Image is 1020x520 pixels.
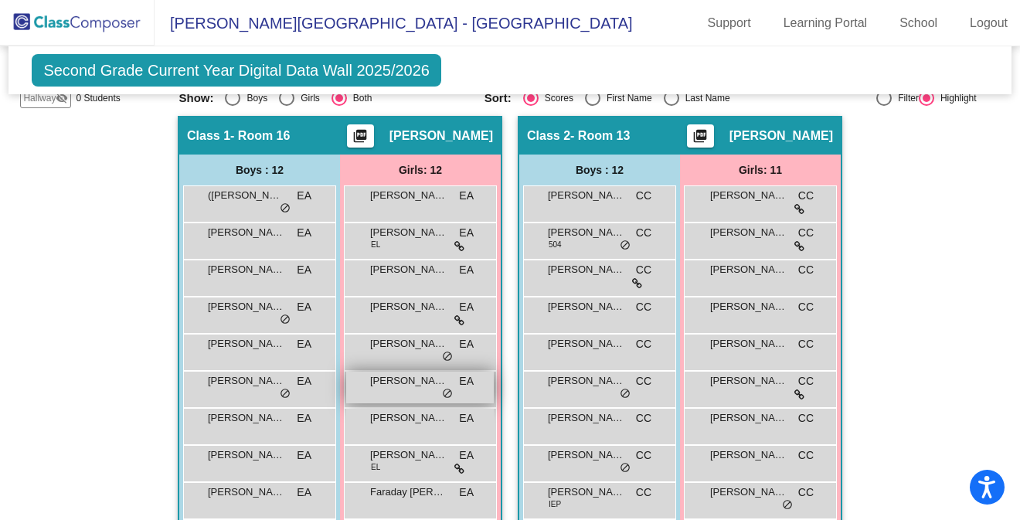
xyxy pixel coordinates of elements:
[370,225,447,240] span: [PERSON_NAME]
[527,128,570,144] span: Class 2
[76,91,120,105] span: 0 Students
[297,299,311,315] span: EA
[370,447,447,463] span: [PERSON_NAME]
[208,262,285,277] span: [PERSON_NAME]
[297,188,311,204] span: EA
[548,410,625,426] span: [PERSON_NAME]
[680,155,841,185] div: Girls: 11
[710,188,787,203] span: [PERSON_NAME]
[297,225,311,241] span: EA
[297,262,311,278] span: EA
[710,299,787,314] span: [PERSON_NAME]
[548,188,625,203] span: [PERSON_NAME]
[548,299,625,314] span: [PERSON_NAME]
[294,91,320,105] div: Girls
[548,336,625,352] span: [PERSON_NAME]
[351,128,369,150] mat-icon: picture_as_pdf
[798,410,814,427] span: CC
[297,336,311,352] span: EA
[280,314,291,326] span: do_not_disturb_alt
[710,336,787,352] span: [PERSON_NAME]
[636,299,651,315] span: CC
[208,225,285,240] span: [PERSON_NAME]
[208,484,285,500] span: [PERSON_NAME]
[240,91,267,105] div: Boys
[178,91,213,105] span: Show:
[600,91,652,105] div: First Name
[297,484,311,501] span: EA
[636,225,651,241] span: CC
[230,128,290,144] span: - Room 16
[280,388,291,400] span: do_not_disturb_alt
[636,262,651,278] span: CC
[548,447,625,463] span: [PERSON_NAME]
[155,11,633,36] span: [PERSON_NAME][GEOGRAPHIC_DATA] - [GEOGRAPHIC_DATA]
[347,91,372,105] div: Both
[280,202,291,215] span: do_not_disturb_alt
[370,410,447,426] span: [PERSON_NAME]
[934,91,977,105] div: Highlight
[798,484,814,501] span: CC
[208,410,285,426] span: [PERSON_NAME]
[798,447,814,464] span: CC
[56,92,68,104] mat-icon: visibility_off
[442,351,453,363] span: do_not_disturb_alt
[548,262,625,277] span: [PERSON_NAME]
[691,128,709,150] mat-icon: picture_as_pdf
[370,484,447,500] span: Faraday [PERSON_NAME]
[23,91,56,105] span: Hallway
[459,484,474,501] span: EA
[798,262,814,278] span: CC
[208,447,285,463] span: [PERSON_NAME]
[887,11,950,36] a: School
[519,155,680,185] div: Boys : 12
[679,91,730,105] div: Last Name
[549,239,562,250] span: 504
[710,447,787,463] span: [PERSON_NAME]
[710,262,787,277] span: [PERSON_NAME]
[620,240,631,252] span: do_not_disturb_alt
[459,373,474,389] span: EA
[798,188,814,204] span: CC
[484,91,512,105] span: Sort:
[32,54,441,87] span: Second Grade Current Year Digital Data Wall 2025/2026
[208,373,285,389] span: [PERSON_NAME]
[484,90,778,106] mat-radio-group: Select an option
[371,239,380,250] span: EL
[620,388,631,400] span: do_not_disturb_alt
[371,461,380,473] span: EL
[208,336,285,352] span: [PERSON_NAME]
[178,90,472,106] mat-radio-group: Select an option
[636,410,651,427] span: CC
[459,262,474,278] span: EA
[370,299,447,314] span: [PERSON_NAME]
[549,498,561,510] span: IEP
[459,336,474,352] span: EA
[798,225,814,241] span: CC
[459,225,474,241] span: EA
[636,484,651,501] span: CC
[347,124,374,148] button: Print Students Details
[340,155,501,185] div: Girls: 12
[620,462,631,474] span: do_not_disturb_alt
[687,124,714,148] button: Print Students Details
[442,388,453,400] span: do_not_disturb_alt
[297,410,311,427] span: EA
[710,484,787,500] span: [PERSON_NAME]
[710,410,787,426] span: [PERSON_NAME]
[636,447,651,464] span: CC
[957,11,1020,36] a: Logout
[370,336,447,352] span: [PERSON_NAME]
[208,299,285,314] span: [PERSON_NAME]
[297,373,311,389] span: EA
[710,225,787,240] span: [PERSON_NAME]
[892,91,919,105] div: Filter
[459,299,474,315] span: EA
[370,262,447,277] span: [PERSON_NAME]
[370,188,447,203] span: [PERSON_NAME]
[208,188,285,203] span: ([PERSON_NAME]) [PERSON_NAME]
[539,91,573,105] div: Scores
[798,373,814,389] span: CC
[798,336,814,352] span: CC
[459,410,474,427] span: EA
